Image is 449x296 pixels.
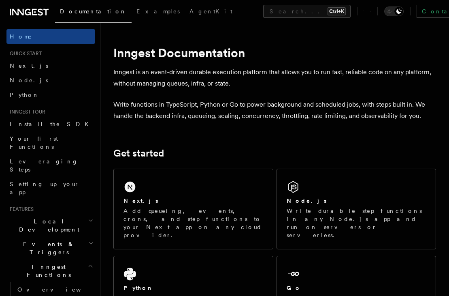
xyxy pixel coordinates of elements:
button: Toggle dark mode [384,6,404,16]
a: AgentKit [185,2,237,22]
a: Node.jsWrite durable step functions in any Node.js app and run on servers or serverless. [277,169,436,249]
a: Documentation [55,2,132,23]
h2: Python [123,284,153,292]
button: Inngest Functions [6,260,95,282]
span: Your first Functions [10,135,58,150]
p: Inngest is an event-driven durable execution platform that allows you to run fast, reliable code ... [113,66,436,89]
span: Overview [17,286,101,293]
span: Python [10,92,39,98]
p: Add queueing, events, crons, and step functions to your Next app on any cloud provider. [123,207,263,239]
p: Write functions in TypeScript, Python or Go to power background and scheduled jobs, with steps bu... [113,99,436,122]
span: Home [10,32,32,41]
span: Quick start [6,50,42,57]
p: Write durable step functions in any Node.js app and run on servers or serverless. [287,207,426,239]
span: Install the SDK [10,121,94,127]
h2: Node.js [287,197,327,205]
a: Node.js [6,73,95,88]
span: Inngest tour [6,109,45,115]
a: Next.js [6,58,95,73]
span: Inngest Functions [6,263,87,279]
a: Get started [113,148,164,159]
a: Your first Functions [6,131,95,154]
a: Leveraging Steps [6,154,95,177]
a: Python [6,88,95,102]
a: Setting up your app [6,177,95,199]
button: Local Development [6,214,95,237]
h2: Next.js [123,197,158,205]
h2: Go [287,284,301,292]
span: Documentation [60,8,127,15]
button: Search...Ctrl+K [263,5,351,18]
kbd: Ctrl+K [328,7,346,15]
span: Node.js [10,77,48,84]
span: Features [6,206,34,212]
span: Next.js [10,62,48,69]
a: Next.jsAdd queueing, events, crons, and step functions to your Next app on any cloud provider. [113,169,273,249]
span: AgentKit [189,8,232,15]
a: Home [6,29,95,44]
span: Examples [136,8,180,15]
span: Setting up your app [10,181,79,195]
a: Examples [132,2,185,22]
h1: Inngest Documentation [113,45,436,60]
span: Leveraging Steps [10,158,78,173]
a: Install the SDK [6,117,95,131]
span: Local Development [6,217,88,234]
button: Events & Triggers [6,237,95,260]
span: Events & Triggers [6,240,88,256]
